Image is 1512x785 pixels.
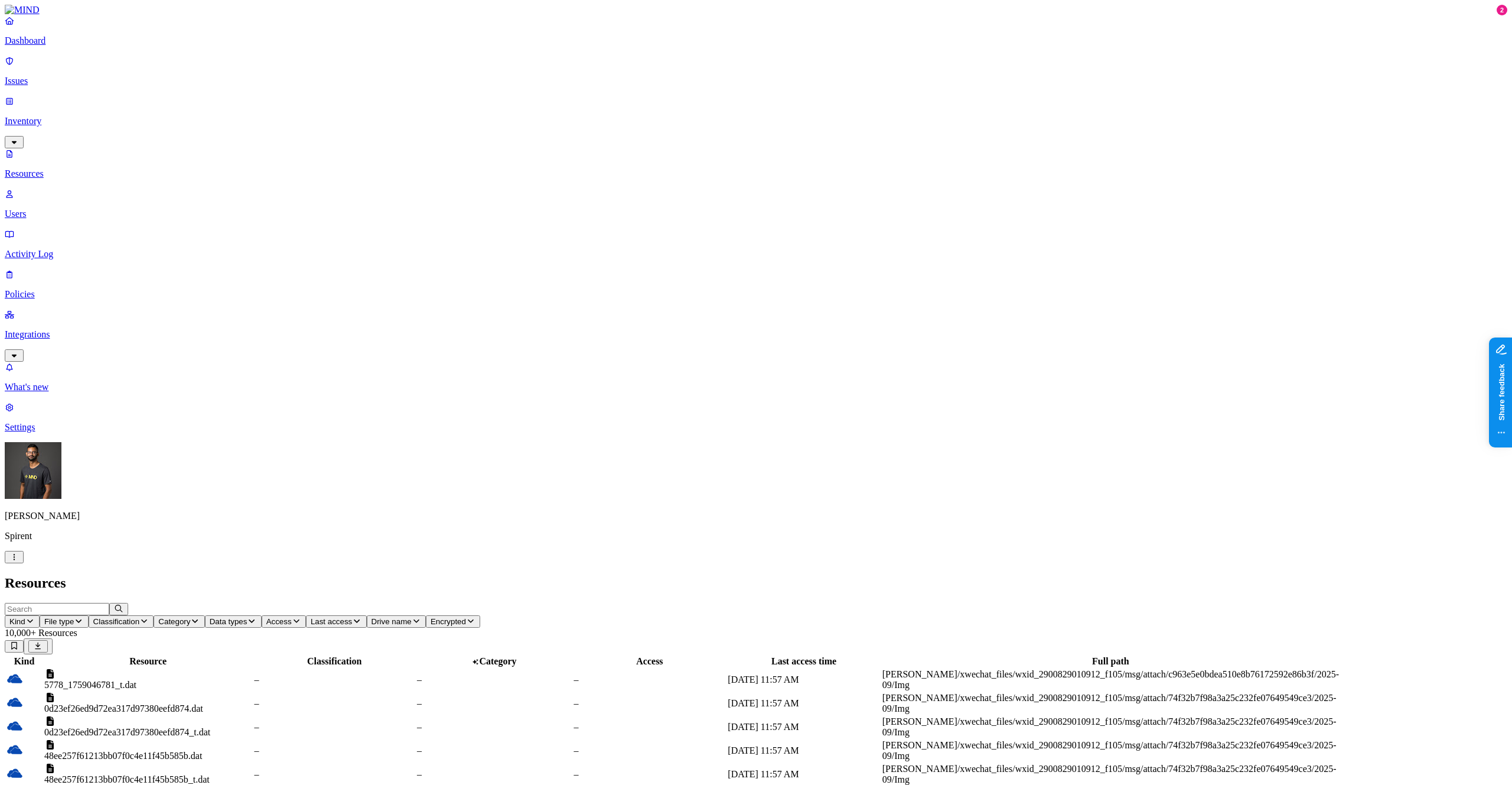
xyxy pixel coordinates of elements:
[5,209,1507,219] p: Users
[882,740,1339,761] div: [PERSON_NAME]/xwechat_files/wxid_2900829010912_f105/msg/attach/74f32b7f98a3a25c232fe07649549ce3/2...
[44,751,252,761] div: 48ee257f61213bb07f0c4e11f45b585b.dat
[6,741,23,758] img: onedrive
[5,15,1507,46] a: Dashboard
[479,656,516,666] span: Category
[1497,5,1507,15] div: 2
[44,617,74,626] span: File type
[882,764,1339,785] div: [PERSON_NAME]/xwechat_files/wxid_2900829010912_f105/msg/attach/74f32b7f98a3a25c232fe07649549ce3/2...
[5,56,1507,86] a: Issues
[254,698,259,708] span: –
[417,722,422,732] span: –
[44,703,252,714] div: 0d23ef26ed9d72ea317d97380eefd874.dat
[574,769,579,779] span: –
[574,722,579,732] span: –
[5,603,109,615] input: Search
[5,531,1507,541] p: Spirent
[254,745,259,755] span: –
[882,716,1339,738] div: [PERSON_NAME]/xwechat_files/wxid_2900829010912_f105/msg/attach/74f32b7f98a3a25c232fe07649549ce3/2...
[5,362,1507,392] a: What's new
[728,698,799,708] span: [DATE] 11:57 AM
[266,617,292,626] span: Access
[5,35,1507,46] p: Dashboard
[311,617,352,626] span: Last access
[210,617,247,626] span: Data types
[5,116,1507,126] p: Inventory
[44,680,252,690] div: 5778_1759046781_t.dat
[5,249,1507,259] p: Activity Log
[5,382,1507,392] p: What's new
[728,674,799,685] span: [DATE] 11:57 AM
[5,148,1507,179] a: Resources
[728,769,799,779] span: [DATE] 11:57 AM
[6,694,23,711] img: onedrive
[254,656,415,667] div: Classification
[93,617,140,626] span: Classification
[728,722,799,732] span: [DATE] 11:57 AM
[728,745,799,755] span: [DATE] 11:57 AM
[254,674,259,685] span: –
[6,656,42,667] div: Kind
[5,575,1507,591] h2: Resources
[6,670,23,687] img: onedrive
[5,5,1507,15] a: MIND
[254,769,259,779] span: –
[5,168,1507,179] p: Resources
[5,289,1507,300] p: Policies
[5,229,1507,259] a: Activity Log
[5,402,1507,433] a: Settings
[44,727,252,738] div: 0d23ef26ed9d72ea317d97380eefd874_t.dat
[44,656,252,667] div: Resource
[254,722,259,732] span: –
[9,617,25,626] span: Kind
[5,422,1507,433] p: Settings
[574,674,579,685] span: –
[6,765,23,781] img: onedrive
[417,769,422,779] span: –
[5,309,1507,360] a: Integrations
[44,774,252,785] div: 48ee257f61213bb07f0c4e11f45b585b_t.dat
[417,698,422,708] span: –
[5,76,1507,86] p: Issues
[5,5,40,15] img: MIND
[728,656,879,667] div: Last access time
[5,511,1507,521] p: [PERSON_NAME]
[882,669,1339,690] div: [PERSON_NAME]/xwechat_files/wxid_2900829010912_f105/msg/attach/c963e5e0bdea510e8b76172592e86b3f/2...
[574,656,726,667] div: Access
[431,617,466,626] span: Encrypted
[5,628,77,638] span: 10,000+ Resources
[5,96,1507,147] a: Inventory
[417,745,422,755] span: –
[5,442,61,499] img: Amit Cohen
[158,617,190,626] span: Category
[6,718,23,734] img: onedrive
[5,189,1507,219] a: Users
[417,674,422,685] span: –
[882,656,1339,667] div: Full path
[882,693,1339,714] div: [PERSON_NAME]/xwechat_files/wxid_2900829010912_f105/msg/attach/74f32b7f98a3a25c232fe07649549ce3/2...
[372,617,412,626] span: Drive name
[5,329,1507,340] p: Integrations
[5,269,1507,300] a: Policies
[574,698,579,708] span: –
[574,745,579,755] span: –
